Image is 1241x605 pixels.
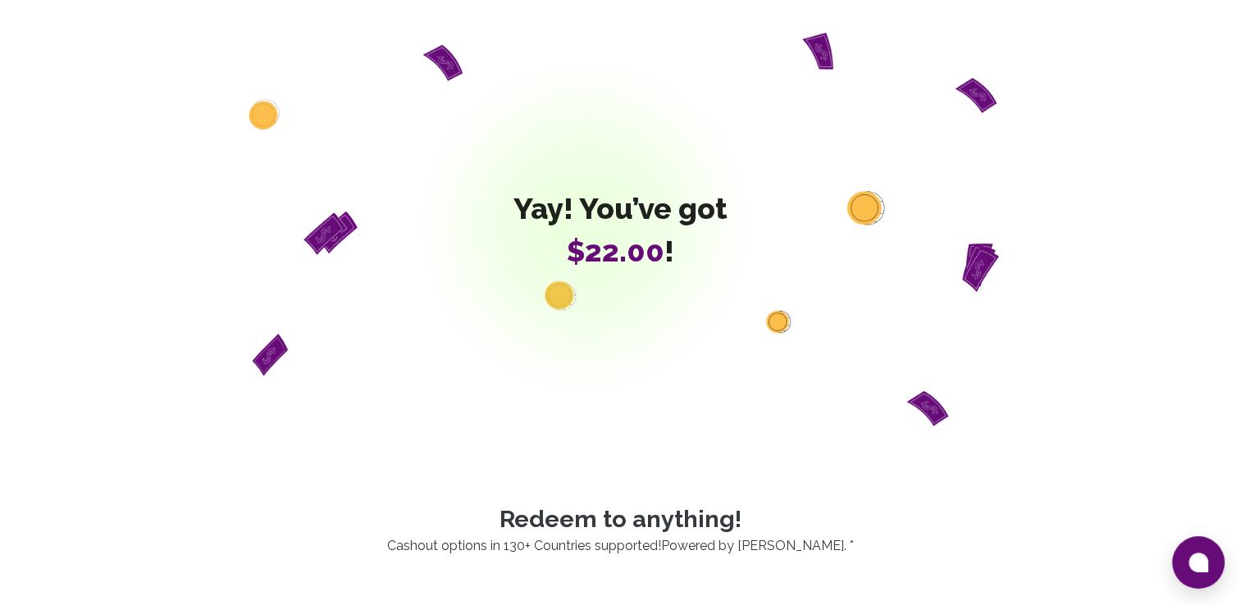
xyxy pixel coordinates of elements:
[661,538,844,553] a: Powered by [PERSON_NAME]
[129,505,1113,534] p: Redeem to anything!
[129,536,1113,556] p: Cashout options in 130+ Countries supported! . *
[513,234,728,267] span: !
[1172,536,1225,589] button: Open chat window
[513,192,728,225] span: Yay! You’ve got
[567,234,664,268] span: $22.00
